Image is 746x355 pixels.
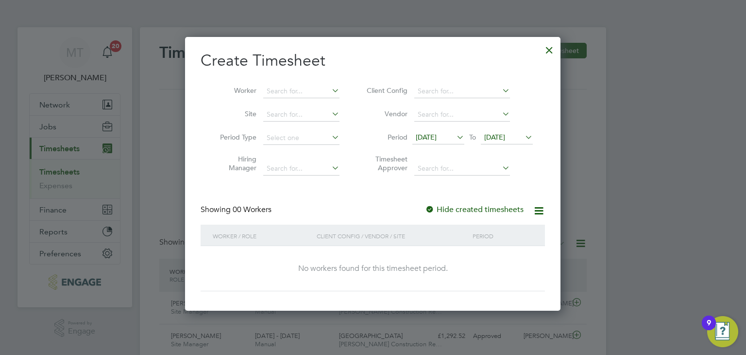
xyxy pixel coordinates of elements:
input: Search for... [263,108,339,122]
label: Site [213,109,256,118]
input: Select one [263,131,339,145]
span: To [466,131,479,143]
div: Showing [201,205,273,215]
label: Period Type [213,133,256,142]
div: Period [470,225,535,247]
label: Vendor [364,109,407,118]
label: Hide created timesheets [425,205,524,214]
h2: Create Timesheet [201,51,545,71]
label: Period [364,133,407,142]
label: Client Config [364,86,407,95]
input: Search for... [414,162,510,176]
div: Worker / Role [210,225,314,247]
input: Search for... [414,108,510,122]
input: Search for... [263,85,339,98]
input: Search for... [414,85,510,98]
button: Open Resource Center, 9 new notifications [707,316,738,347]
input: Search for... [263,162,339,176]
label: Worker [213,86,256,95]
div: No workers found for this timesheet period. [210,264,535,274]
div: Client Config / Vendor / Site [314,225,470,247]
span: [DATE] [416,133,437,142]
label: Hiring Manager [213,155,256,172]
span: 00 Workers [233,205,271,214]
div: 9 [707,323,711,336]
label: Timesheet Approver [364,155,407,172]
span: [DATE] [484,133,505,142]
